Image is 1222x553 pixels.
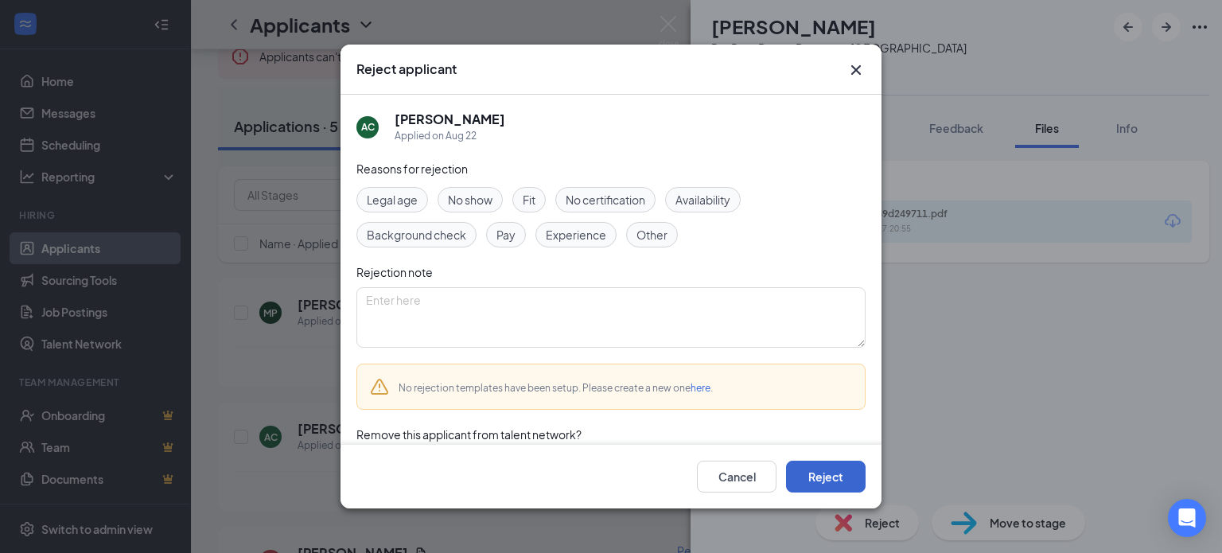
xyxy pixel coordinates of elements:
button: Reject [786,461,866,493]
span: Legal age [367,191,418,208]
span: Background check [367,226,466,243]
h3: Reject applicant [356,60,457,78]
div: Applied on Aug 22 [395,128,505,144]
span: Reasons for rejection [356,162,468,176]
span: Fit [523,191,535,208]
span: Experience [546,226,606,243]
span: No rejection templates have been setup. Please create a new one . [399,382,713,394]
button: Cancel [697,461,776,493]
a: here [691,382,710,394]
svg: Warning [370,377,389,396]
div: AC [361,120,375,134]
span: No certification [566,191,645,208]
span: No show [448,191,492,208]
span: Pay [496,226,516,243]
div: Open Intercom Messenger [1168,499,1206,537]
svg: Cross [846,60,866,80]
span: Other [636,226,667,243]
button: Close [846,60,866,80]
h5: [PERSON_NAME] [395,111,505,128]
span: Remove this applicant from talent network? [356,427,582,442]
span: Availability [675,191,730,208]
span: Rejection note [356,265,433,279]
